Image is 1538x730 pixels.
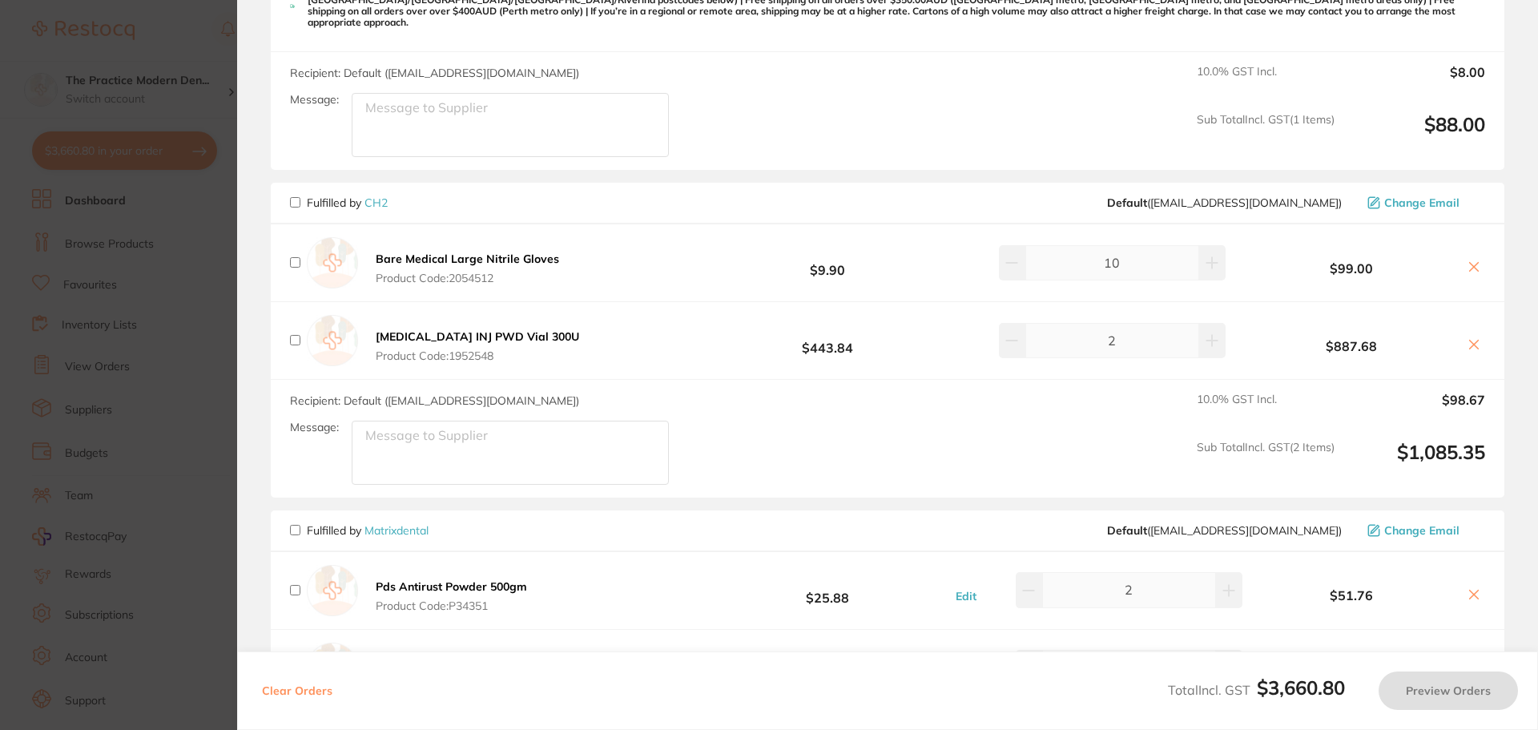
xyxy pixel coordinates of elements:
b: $51.76 [1246,588,1456,603]
button: Bare Medical Large Nitrile Gloves Product Code:2054512 [371,252,564,285]
span: Recipient: Default ( [EMAIL_ADDRESS][DOMAIN_NAME] ) [290,66,579,80]
span: Total Incl. GST [1168,682,1345,698]
a: CH2 [364,196,388,210]
span: Sub Total Incl. GST ( 2 Items) [1197,441,1335,485]
span: sales@matrixdental.com.au [1107,524,1342,537]
span: Change Email [1384,524,1459,537]
span: Sub Total Incl. GST ( 1 Items) [1197,113,1335,157]
img: empty.jpg [307,565,358,616]
b: Default [1107,196,1147,210]
button: Clear Orders [257,672,337,710]
output: $88.00 [1347,113,1485,157]
output: $98.67 [1347,393,1485,428]
b: $9.90 [708,248,947,277]
button: Preview Orders [1379,672,1518,710]
span: 10.0 % GST Incl. [1197,65,1335,100]
span: Change Email [1384,196,1459,209]
img: empty.jpg [307,643,358,694]
b: $3,660.80 [1257,676,1345,700]
button: Change Email [1363,196,1485,210]
span: primarycare@ch2.net.au [1107,196,1342,209]
img: empty.jpg [307,237,358,288]
button: [MEDICAL_DATA] INJ PWD Vial 300U Product Code:1952548 [371,329,584,363]
b: Bare Medical Large Nitrile Gloves [376,252,559,266]
span: 10.0 % GST Incl. [1197,393,1335,428]
output: $1,085.35 [1347,441,1485,485]
b: $443.84 [708,325,947,355]
p: Fulfilled by [307,524,429,537]
b: $25.88 [708,575,947,605]
img: empty.jpg [307,315,358,366]
b: [MEDICAL_DATA] INJ PWD Vial 300U [376,329,579,344]
span: Product Code: 2054512 [376,272,559,284]
a: Matrixdental [364,523,429,538]
b: Pds Antirust Powder 500gm [376,579,527,594]
button: Edit [951,589,981,603]
output: $8.00 [1347,65,1485,100]
button: Change Email [1363,523,1485,538]
label: Message: [290,93,339,107]
span: Product Code: P34351 [376,599,527,612]
b: $887.68 [1246,339,1456,353]
button: Pds Antirust Powder 500gm Product Code:P34351 [371,579,532,613]
label: Message: [290,421,339,434]
b: $99.00 [1246,261,1456,276]
span: Product Code: 1952548 [376,349,579,362]
p: Fulfilled by [307,196,388,209]
b: Default [1107,523,1147,538]
span: Recipient: Default ( [EMAIL_ADDRESS][DOMAIN_NAME] ) [290,393,579,408]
